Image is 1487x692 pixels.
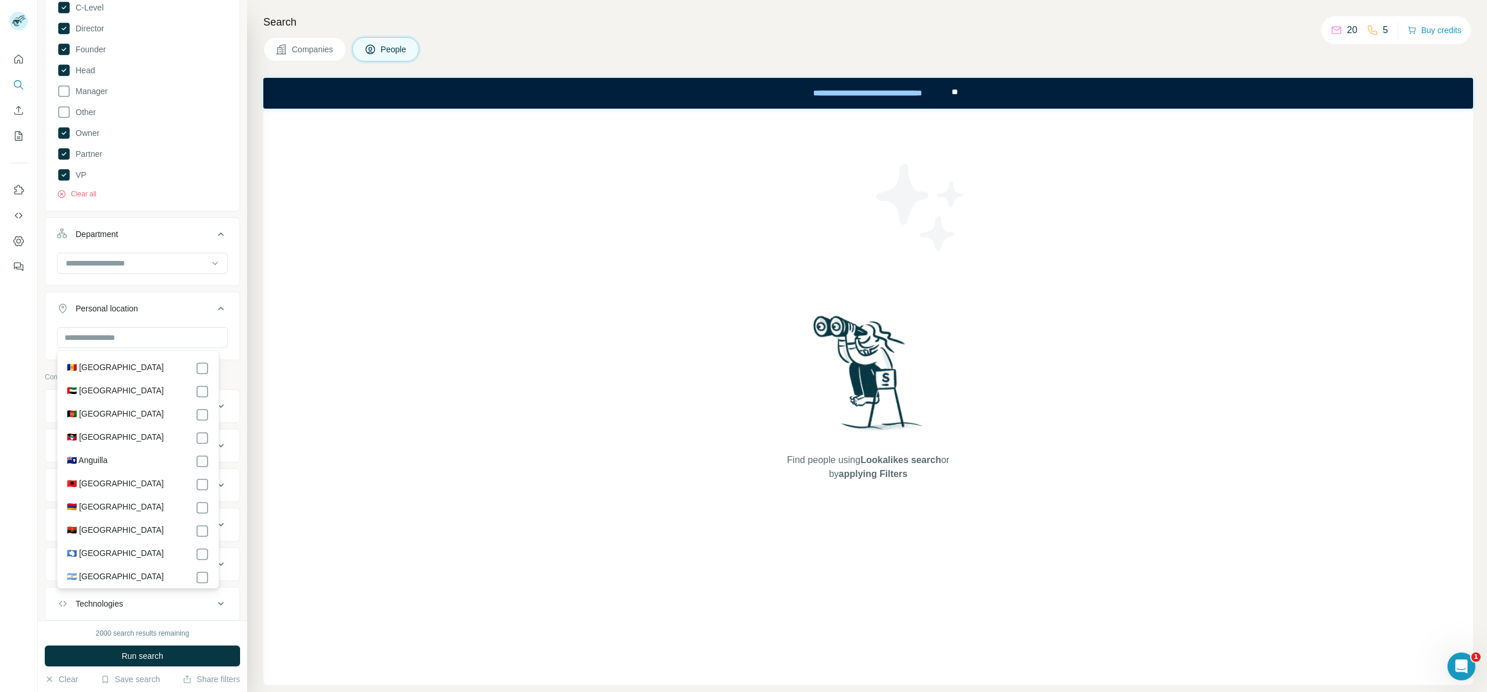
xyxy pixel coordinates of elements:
button: Clear all [57,189,96,199]
label: 🇦🇱 [GEOGRAPHIC_DATA] [67,478,164,492]
label: 🇦🇮 Anguilla [67,454,108,468]
button: Dashboard [9,231,28,252]
p: 20 [1347,23,1357,37]
span: People [381,44,408,55]
label: 🇦🇩 [GEOGRAPHIC_DATA] [67,361,164,375]
span: Head [71,64,95,76]
p: 5 [1383,23,1388,37]
p: Company information [45,372,240,382]
span: Find people using or by [775,453,961,481]
button: Company [45,392,240,420]
div: Department [76,228,118,240]
button: Search [9,74,28,95]
span: Founder [71,44,106,55]
button: Use Surfe on LinkedIn [9,180,28,200]
span: applying Filters [839,469,907,479]
button: Personal location [45,295,240,327]
button: Technologies [45,590,240,618]
iframe: Banner [263,78,1473,109]
iframe: Intercom live chat [1447,652,1475,680]
img: Surfe Illustration - Stars [868,155,973,260]
button: HQ location [45,471,240,499]
label: 🇦🇲 [GEOGRAPHIC_DATA] [67,501,164,515]
span: Manager [71,85,108,97]
label: 🇦🇶 [GEOGRAPHIC_DATA] [67,547,164,561]
h4: Search [263,14,1473,30]
label: 🇦🇷 [GEOGRAPHIC_DATA] [67,571,164,585]
span: 1 [1471,652,1481,662]
span: Companies [292,44,334,55]
label: 🇦🇴 [GEOGRAPHIC_DATA] [67,524,164,538]
div: Personal location [76,303,138,314]
button: Use Surfe API [9,205,28,226]
label: 🇦🇪 [GEOGRAPHIC_DATA] [67,385,164,399]
span: C-Level [71,2,103,13]
button: Save search [101,673,160,685]
button: Buy credits [1407,22,1461,38]
span: Run search [121,650,163,662]
button: Clear [45,673,78,685]
label: 🇦🇫 [GEOGRAPHIC_DATA] [67,408,164,422]
button: Industry [45,432,240,460]
button: Run search [45,646,240,666]
button: Enrich CSV [9,100,28,121]
label: 🇦🇬 [GEOGRAPHIC_DATA] [67,431,164,445]
button: Employees (size) [45,550,240,578]
div: 2000 search results remaining [96,628,190,639]
span: Other [71,106,96,118]
span: Director [71,23,104,34]
span: Partner [71,148,102,160]
button: Quick start [9,49,28,70]
img: Surfe Illustration - Woman searching with binoculars [808,313,929,442]
button: Share filters [183,673,240,685]
span: Owner [71,127,99,139]
span: Lookalikes search [860,455,941,465]
div: Technologies [76,598,123,609]
button: Department [45,220,240,253]
button: My lists [9,126,28,146]
span: VP [71,169,87,181]
button: Annual revenue ($) [45,511,240,539]
button: Feedback [9,256,28,277]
